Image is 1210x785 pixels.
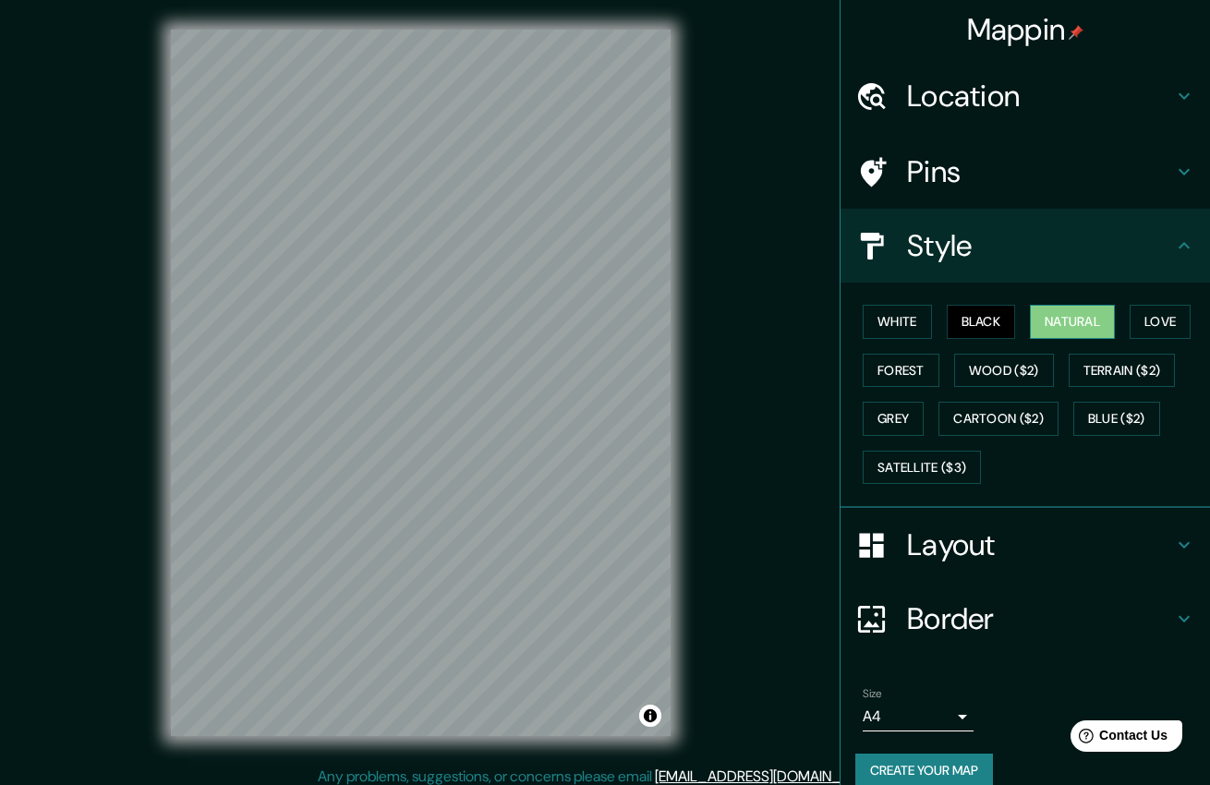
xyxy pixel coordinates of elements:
div: Layout [841,508,1210,582]
button: Blue ($2) [1073,402,1160,436]
h4: Style [907,227,1173,264]
button: Grey [863,402,924,436]
button: Satellite ($3) [863,451,981,485]
canvas: Map [171,30,671,736]
div: Border [841,582,1210,656]
button: White [863,305,932,339]
h4: Border [907,600,1173,637]
button: Love [1130,305,1191,339]
h4: Pins [907,153,1173,190]
h4: Layout [907,526,1173,563]
button: Wood ($2) [954,354,1054,388]
div: A4 [863,702,974,731]
button: Terrain ($2) [1069,354,1176,388]
h4: Mappin [967,11,1084,48]
button: Black [947,305,1016,339]
iframe: Help widget launcher [1046,713,1190,765]
button: Cartoon ($2) [938,402,1059,436]
button: Natural [1030,305,1115,339]
div: Location [841,59,1210,133]
button: Toggle attribution [639,705,661,727]
div: Pins [841,135,1210,209]
h4: Location [907,78,1173,115]
div: Style [841,209,1210,283]
button: Forest [863,354,939,388]
label: Size [863,686,882,702]
img: pin-icon.png [1069,25,1083,40]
